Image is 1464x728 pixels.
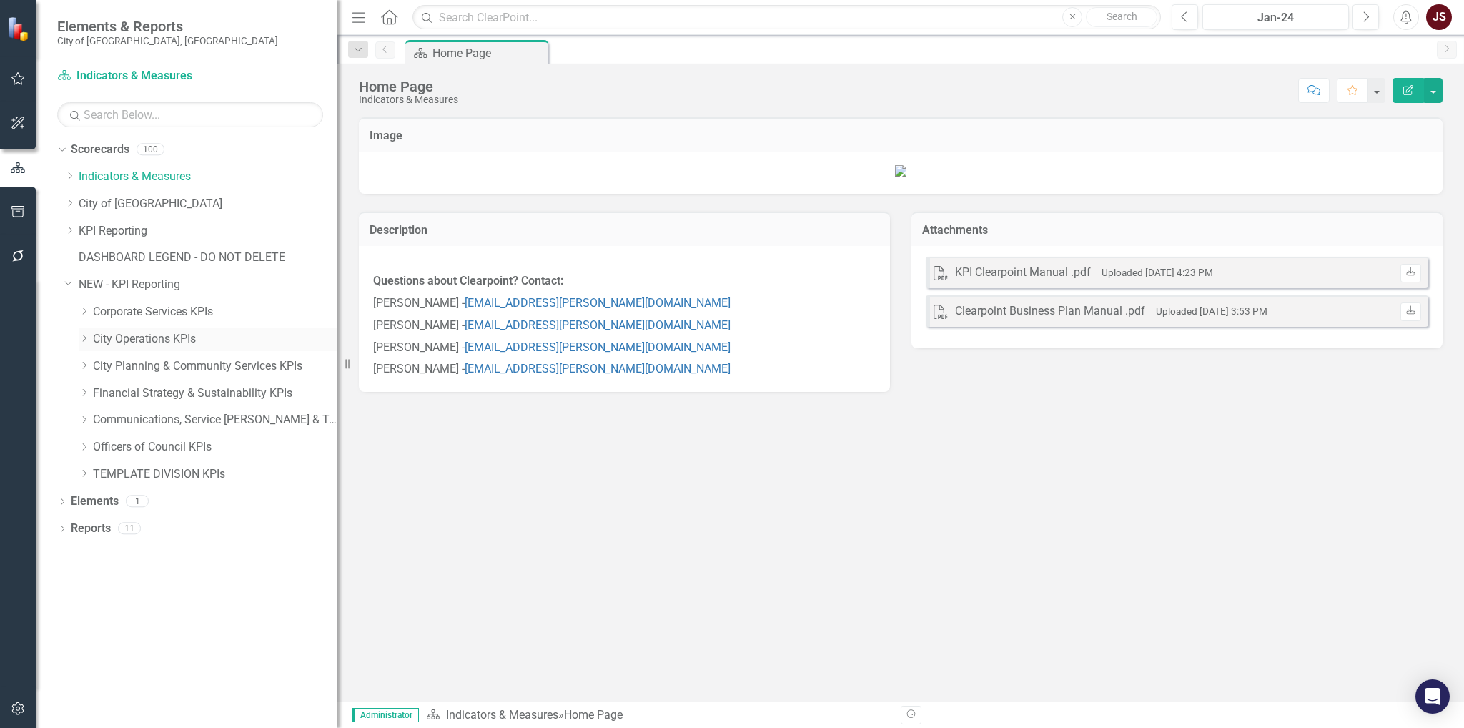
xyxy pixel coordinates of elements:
p: [PERSON_NAME] - [373,358,1332,378]
input: Search ClearPoint... [412,5,1161,30]
a: TEMPLATE DIVISION KPIs [93,466,337,483]
div: 1 [126,496,149,508]
a: Indicators & Measures [57,68,236,84]
a: NEW - KPI Reporting [79,277,337,293]
a: City of [GEOGRAPHIC_DATA] [79,196,337,212]
a: [EMAIL_ADDRESS][PERSON_NAME][DOMAIN_NAME] [465,362,731,375]
button: JS [1426,4,1452,30]
a: City Planning & Community Services KPIs [93,358,337,375]
a: Indicators & Measures [446,708,558,722]
a: Officers of Council KPIs [93,439,337,456]
a: Indicators & Measures [79,169,337,185]
div: Home Page [564,708,623,722]
h3: Description [370,224,879,237]
button: Jan-24 [1202,4,1349,30]
a: Communications, Service [PERSON_NAME] & Tourism KPIs [93,412,337,428]
img: ClearPoint Strategy [7,16,32,41]
input: Search Below... [57,102,323,127]
a: Financial Strategy & Sustainability KPIs [93,385,337,402]
a: City Operations KPIs [93,331,337,348]
div: Open Intercom Messenger [1415,679,1450,714]
div: KPI Clearpoint Manual .pdf [955,265,1091,281]
a: Corporate Services KPIs [93,304,337,320]
div: Clearpoint Business Plan Manual .pdf [955,303,1145,320]
span: Administrator [352,708,419,722]
div: 11 [118,523,141,535]
small: Uploaded [DATE] 3:53 PM [1156,305,1267,317]
img: Strategic%20Priorities_FINAL%20June%2016%20-%20Page%201.jpg [895,165,906,177]
div: Indicators & Measures [359,94,458,105]
a: Elements [71,493,119,510]
button: Search [1086,7,1157,27]
a: Reports [71,521,111,537]
p: [PERSON_NAME] - [373,337,1332,359]
a: [EMAIL_ADDRESS][PERSON_NAME][DOMAIN_NAME] [465,340,731,354]
p: [PERSON_NAME] - [373,315,1332,337]
strong: Questions about Clearpoint? Contact: [373,274,563,287]
a: DASHBOARD LEGEND - DO NOT DELETE [79,250,337,266]
small: City of [GEOGRAPHIC_DATA], [GEOGRAPHIC_DATA] [57,35,278,46]
h3: Attachments [922,224,1432,237]
div: Home Page [359,79,458,94]
div: » [426,707,890,724]
a: KPI Reporting [79,223,337,240]
span: Search [1107,11,1137,22]
h3: Image [370,129,1432,142]
small: Uploaded [DATE] 4:23 PM [1102,267,1213,278]
p: [PERSON_NAME] - [373,292,1332,315]
a: [EMAIL_ADDRESS][PERSON_NAME][DOMAIN_NAME] [465,296,731,310]
span: Elements & Reports [57,18,278,35]
div: Home Page [432,44,545,62]
a: [EMAIL_ADDRESS][PERSON_NAME][DOMAIN_NAME] [465,318,731,332]
a: Scorecards [71,142,129,158]
div: Jan-24 [1207,9,1344,26]
div: 100 [137,144,164,156]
